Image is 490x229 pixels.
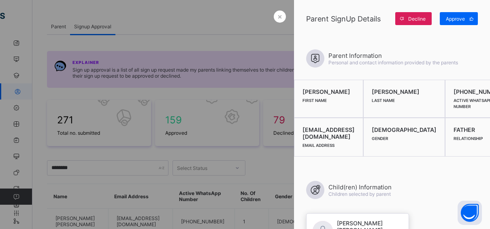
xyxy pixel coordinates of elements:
[372,126,437,133] span: [DEMOGRAPHIC_DATA]
[303,126,355,140] span: [EMAIL_ADDRESS][DOMAIN_NAME]
[328,59,458,66] span: Personal and contact information provided by the parents
[408,16,426,22] span: Decline
[458,201,482,225] button: Open asap
[372,136,388,141] span: Gender
[372,88,437,95] span: [PERSON_NAME]
[277,12,282,21] span: ×
[454,136,483,141] span: Relationship
[303,88,355,95] span: [PERSON_NAME]
[446,16,465,22] span: Approve
[328,183,392,191] span: Child(ren) Information
[328,52,458,59] span: Parent Information
[303,143,334,148] span: Email Address
[328,191,391,197] span: Children selected by parent
[306,15,391,23] span: Parent SignUp Details
[303,98,327,103] span: First Name
[372,98,395,103] span: Last Name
